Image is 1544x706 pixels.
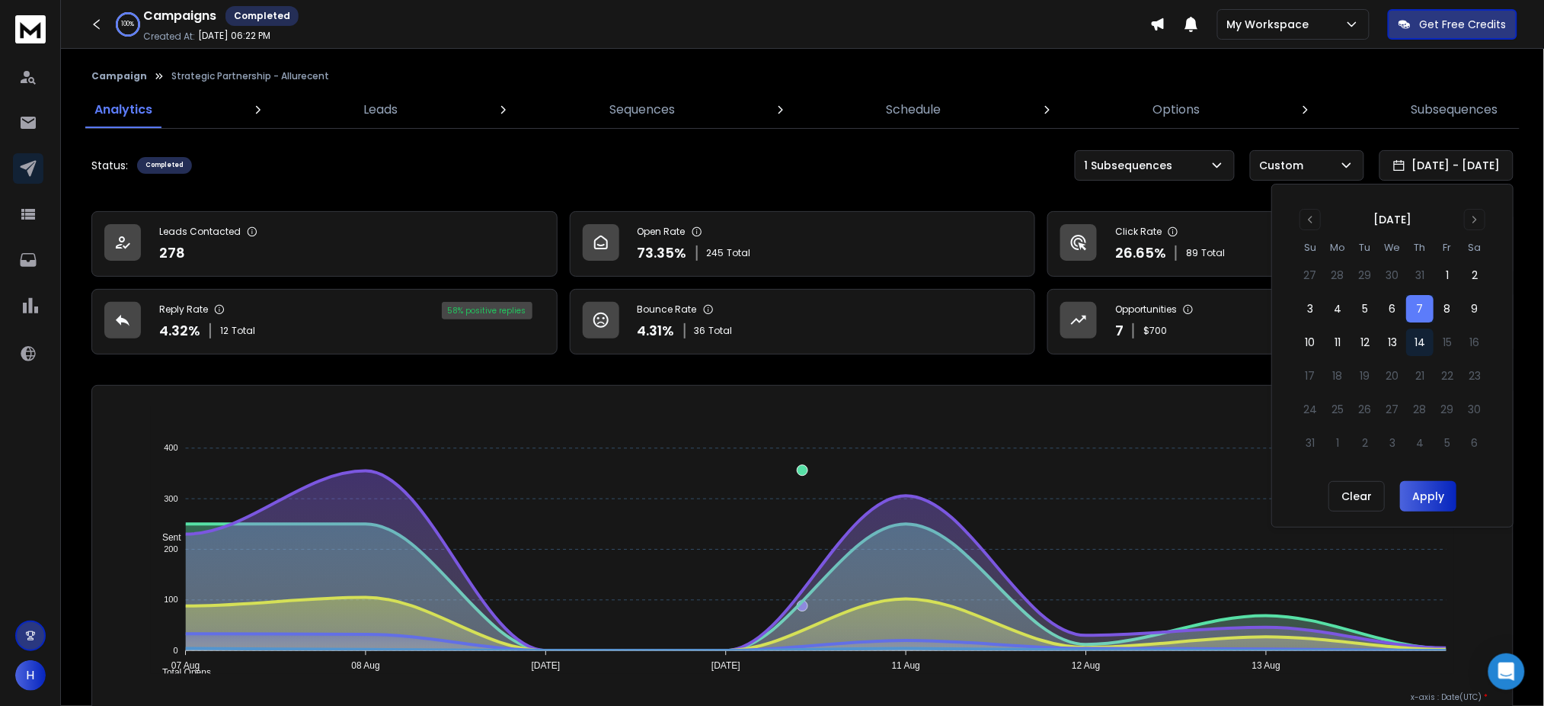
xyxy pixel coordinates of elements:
tspan: 08 Aug [351,661,379,672]
span: Total [709,325,733,337]
a: Reply Rate4.32%12Total58% positive replies [91,289,558,355]
a: Open Rate73.35%245Total [570,211,1036,277]
button: 2 [1461,262,1488,289]
button: Go to next month [1464,209,1485,230]
p: 26.65 % [1115,242,1166,264]
p: 4.32 % [159,320,200,342]
button: 28 [1324,262,1351,289]
p: Leads Contacted [159,226,241,238]
span: Total Opens [151,668,211,679]
span: 245 [707,247,724,259]
button: 5 [1351,295,1379,323]
a: Leads [355,91,408,128]
p: 278 [159,242,185,264]
a: Subsequences [1402,91,1507,128]
button: Go to previous month [1299,209,1321,230]
button: 30 [1379,262,1406,289]
tspan: 200 [164,544,177,554]
tspan: 300 [164,494,177,503]
th: Monday [1324,239,1351,255]
tspan: 13 Aug [1252,661,1280,672]
p: Sequences [609,101,675,119]
p: [DATE] 06:22 PM [198,30,270,42]
tspan: 12 Aug [1072,661,1101,672]
button: Get Free Credits [1388,9,1517,40]
button: 11 [1324,329,1351,356]
span: Total [1201,247,1225,259]
p: Opportunities [1115,303,1177,316]
button: 9 [1461,295,1488,323]
div: 58 % positive replies [442,302,532,319]
span: 36 [695,325,706,337]
p: Get Free Credits [1420,17,1507,32]
button: 27 [1296,262,1324,289]
th: Tuesday [1351,239,1379,255]
tspan: 07 Aug [171,661,199,672]
button: 7 [1406,295,1434,323]
button: 12 [1351,329,1379,356]
div: [DATE] [1373,212,1411,227]
p: x-axis : Date(UTC) [117,692,1488,703]
button: 31 [1406,262,1434,289]
p: Strategic Partnership - Allurecent [171,70,329,82]
button: 1 [1434,262,1461,289]
th: Saturday [1461,239,1488,255]
th: Thursday [1406,239,1434,255]
button: Apply [1400,481,1456,512]
th: Wednesday [1379,239,1406,255]
button: 3 [1296,295,1324,323]
p: 100 % [122,20,135,29]
p: Custom [1260,158,1310,173]
p: Open Rate [638,226,686,238]
p: My Workspace [1227,17,1315,32]
button: 14 [1406,329,1434,356]
a: Options [1143,91,1209,128]
div: Completed [137,157,192,174]
span: Total [727,247,751,259]
tspan: 0 [173,646,177,655]
p: 4.31 % [638,320,675,342]
div: Open Intercom Messenger [1488,653,1525,690]
span: 89 [1186,247,1198,259]
a: Leads Contacted278 [91,211,558,277]
p: Status: [91,158,128,173]
th: Friday [1434,239,1461,255]
button: 10 [1296,329,1324,356]
a: Schedule [877,91,951,128]
button: 13 [1379,329,1406,356]
img: logo [15,15,46,43]
a: Click Rate26.65%89Total [1047,211,1514,277]
p: Schedule [887,101,941,119]
tspan: 100 [164,595,177,605]
div: Completed [225,6,299,26]
button: H [15,660,46,691]
p: Analytics [94,101,152,119]
a: Analytics [85,91,161,128]
p: $ 700 [1143,325,1167,337]
h1: Campaigns [143,7,216,25]
span: Total [232,325,255,337]
button: [DATE] - [DATE] [1379,150,1514,181]
tspan: [DATE] [711,661,740,672]
button: 29 [1351,262,1379,289]
p: Leads [364,101,398,119]
button: Clear [1328,481,1385,512]
p: Click Rate [1115,226,1162,238]
p: Options [1152,101,1200,119]
button: 4 [1324,295,1351,323]
tspan: 11 Aug [892,661,920,672]
button: 8 [1434,295,1461,323]
span: 12 [220,325,229,337]
p: 73.35 % [638,242,687,264]
tspan: [DATE] [532,661,561,672]
p: Subsequences [1411,101,1498,119]
tspan: 400 [164,444,177,453]
p: 1 Subsequences [1085,158,1179,173]
p: Reply Rate [159,303,208,316]
span: Sent [151,532,181,543]
th: Sunday [1296,239,1324,255]
a: Sequences [600,91,684,128]
p: 7 [1115,320,1124,342]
